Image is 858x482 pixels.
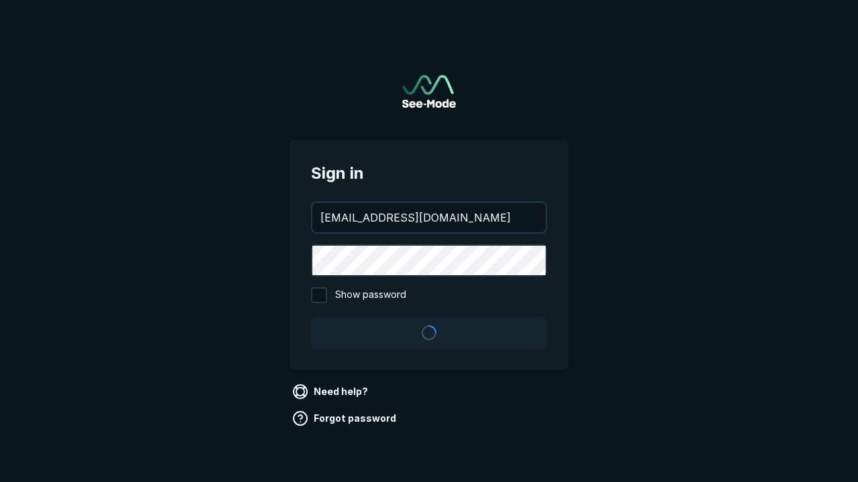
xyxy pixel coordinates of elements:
a: Forgot password [290,408,402,429]
a: Need help? [290,381,373,402]
img: See-Mode Logo [402,75,456,108]
span: Show password [335,287,406,303]
span: Sign in [311,161,547,185]
a: Go to sign in [402,75,456,108]
input: your@email.com [312,203,546,232]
